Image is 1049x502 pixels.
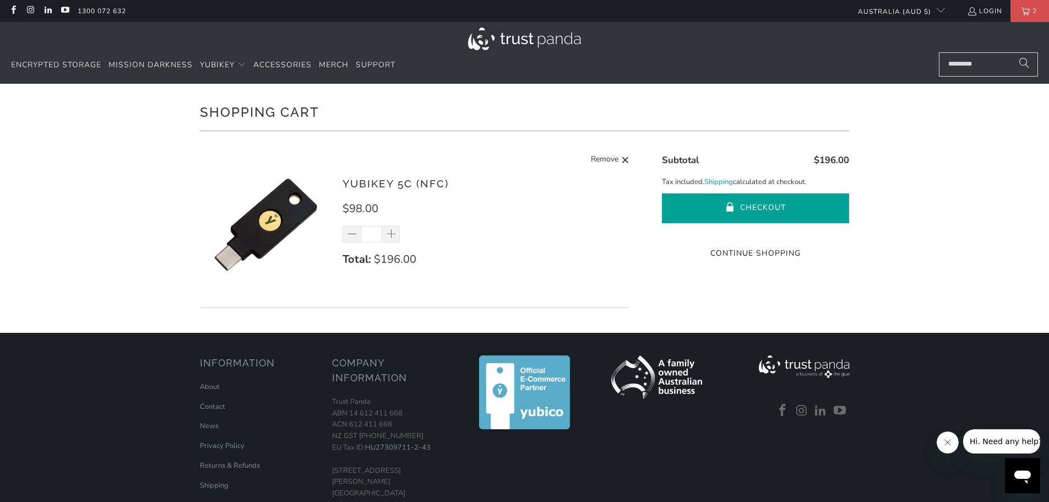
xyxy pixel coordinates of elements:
[200,421,219,431] a: News
[704,176,733,188] a: Shipping
[662,154,699,166] span: Subtotal
[200,382,220,392] a: About
[662,193,849,223] button: Checkout
[7,8,79,17] span: Hi. Need any help?
[11,60,101,70] span: Encrypted Storage
[253,52,312,78] a: Accessories
[662,176,849,188] p: Tax included. calculated at checkout.
[591,153,618,167] span: Remove
[963,429,1040,454] iframe: Message from company
[967,5,1002,17] a: Login
[343,201,378,216] span: $98.00
[365,442,431,452] a: HU27309711-2-43
[319,52,349,78] a: Merch
[374,252,416,267] span: $196.00
[200,159,332,291] img: YubiKey 5C (NFC)
[11,52,101,78] a: Encrypted Storage
[200,52,246,78] summary: YubiKey
[319,60,349,70] span: Merch
[939,52,1038,77] input: Search...
[775,404,791,418] a: Trust Panda Australia on Facebook
[814,154,849,166] span: $196.00
[200,100,850,122] h1: Shopping Cart
[1005,458,1040,493] iframe: Button to launch messaging window
[1010,52,1038,77] button: Search
[356,52,395,78] a: Support
[8,7,18,15] a: Trust Panda Australia on Facebook
[343,252,371,267] strong: Total:
[25,7,35,15] a: Trust Panda Australia on Instagram
[591,153,629,167] a: Remove
[108,60,193,70] span: Mission Darkness
[60,7,69,15] a: Trust Panda Australia on YouTube
[43,7,52,15] a: Trust Panda Australia on LinkedIn
[468,28,581,50] img: Trust Panda Australia
[662,247,849,260] a: Continue Shopping
[78,5,126,17] a: 1300 072 632
[356,60,395,70] span: Support
[200,481,229,490] a: Shipping
[813,404,829,418] a: Trust Panda Australia on LinkedIn
[793,404,810,418] a: Trust Panda Australia on Instagram
[253,60,312,70] span: Accessories
[200,461,260,471] a: Returns & Refunds
[937,431,959,454] iframe: Close message
[11,52,395,78] nav: Translation missing: en.navigation.header.main_nav
[108,52,193,78] a: Mission Darkness
[343,177,449,190] a: YubiKey 5C (NFC)
[200,60,235,70] span: YubiKey
[200,402,225,412] a: Contact
[200,441,244,451] a: Privacy Policy
[832,404,849,418] a: Trust Panda Australia on YouTube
